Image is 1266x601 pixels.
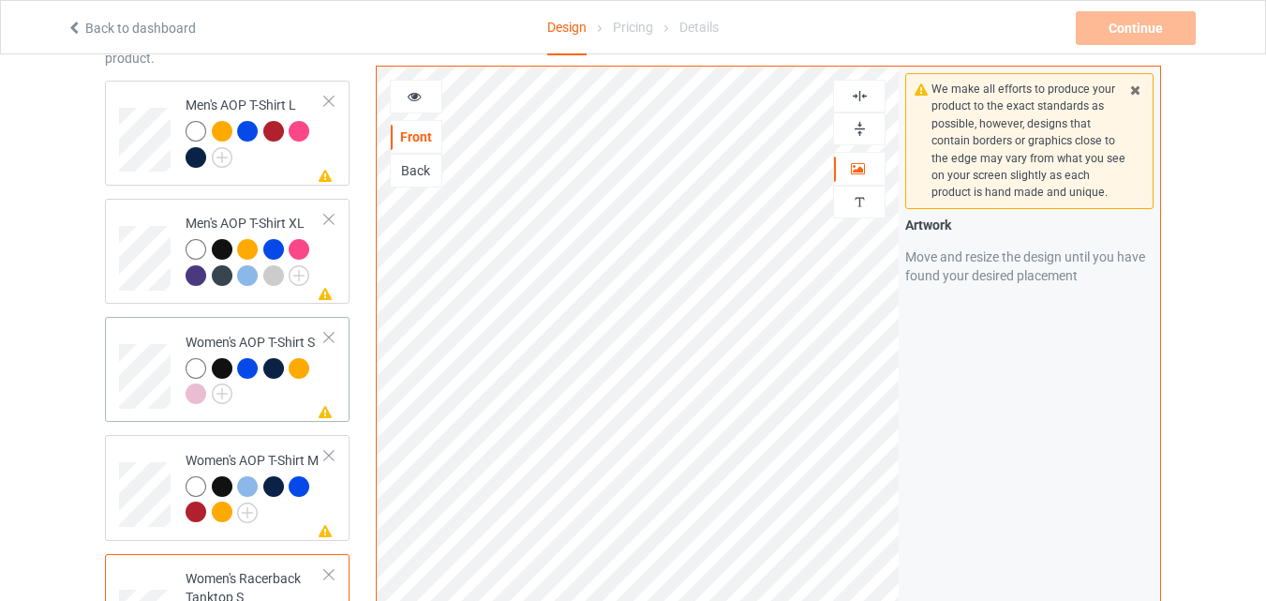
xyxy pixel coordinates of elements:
[905,216,1154,234] div: Artwork
[186,96,325,166] div: Men's AOP T-Shirt L
[289,265,309,286] img: svg+xml;base64,PD94bWwgdmVyc2lvbj0iMS4wIiBlbmNvZGluZz0iVVRGLTgiPz4KPHN2ZyB3aWR0aD0iMjJweCIgaGVpZ2...
[186,333,325,403] div: Women's AOP T-Shirt S
[851,87,869,105] img: svg%3E%0A
[237,503,258,523] img: svg+xml;base64,PD94bWwgdmVyc2lvbj0iMS4wIiBlbmNvZGluZz0iVVRGLTgiPz4KPHN2ZyB3aWR0aD0iMjJweCIgaGVpZ2...
[105,317,350,422] div: Women's AOP T-Shirt S
[186,214,325,284] div: Men's AOP T-Shirt XL
[105,81,350,186] div: Men's AOP T-Shirt L
[105,199,350,304] div: Men's AOP T-Shirt XL
[851,120,869,138] img: svg%3E%0A
[212,383,232,404] img: svg+xml;base64,PD94bWwgdmVyc2lvbj0iMS4wIiBlbmNvZGluZz0iVVRGLTgiPz4KPHN2ZyB3aWR0aD0iMjJweCIgaGVpZ2...
[391,161,441,180] div: Back
[186,451,325,521] div: Women's AOP T-Shirt M
[931,81,1127,202] div: We make all efforts to produce your product to the exact standards as possible, however, designs ...
[679,1,719,53] div: Details
[851,193,869,211] img: svg%3E%0A
[391,128,441,146] div: Front
[547,1,587,55] div: Design
[212,147,232,168] img: svg+xml;base64,PD94bWwgdmVyc2lvbj0iMS4wIiBlbmNvZGluZz0iVVRGLTgiPz4KPHN2ZyB3aWR0aD0iMjJweCIgaGVpZ2...
[105,435,350,540] div: Women's AOP T-Shirt M
[67,21,196,36] a: Back to dashboard
[905,248,1154,285] div: Move and resize the design until you have found your desired placement
[613,1,653,53] div: Pricing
